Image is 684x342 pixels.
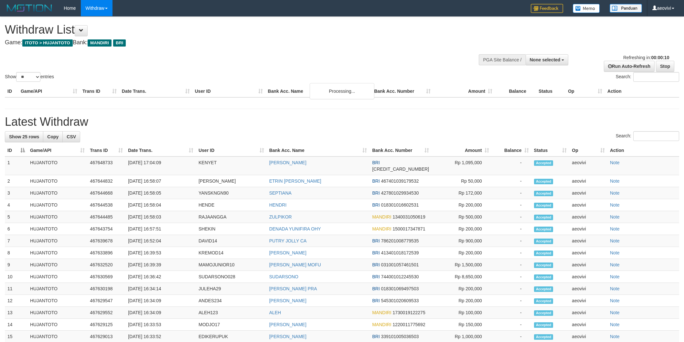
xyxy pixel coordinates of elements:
[432,199,492,211] td: Rp 200,000
[5,175,27,187] td: 2
[610,190,620,196] a: Note
[269,226,321,231] a: DENADA YUNIFIRA OHY
[372,226,391,231] span: MANDIRI
[5,72,54,82] label: Show entries
[534,191,553,196] span: Accepted
[27,199,87,211] td: HUJANTOTO
[87,223,125,235] td: 467643754
[392,214,425,219] span: Copy 1340031050619 to clipboard
[372,334,379,339] span: BRI
[192,85,265,97] th: User ID
[113,39,126,47] span: BRI
[433,85,495,97] th: Amount
[5,223,27,235] td: 6
[392,310,425,315] span: Copy 1730019122275 to clipboard
[492,319,531,331] td: -
[5,3,54,13] img: MOTION_logo.png
[656,61,674,72] a: Stop
[569,283,607,295] td: aeovivi
[569,295,607,307] td: aeovivi
[125,223,196,235] td: [DATE] 16:57:51
[573,4,600,13] img: Button%20Memo.svg
[372,250,379,255] span: BRI
[87,235,125,247] td: 467639678
[492,187,531,199] td: -
[369,144,432,156] th: Bank Acc. Number: activate to sort column ascending
[269,298,306,303] a: [PERSON_NAME]
[196,144,266,156] th: User ID: activate to sort column ascending
[569,175,607,187] td: aeovivi
[372,286,379,291] span: BRI
[87,283,125,295] td: 467630198
[492,175,531,187] td: -
[196,307,266,319] td: ALEH123
[372,190,379,196] span: BRI
[269,250,306,255] a: [PERSON_NAME]
[492,259,531,271] td: -
[492,144,531,156] th: Balance: activate to sort column ascending
[267,144,370,156] th: Bank Acc. Name: activate to sort column ascending
[432,295,492,307] td: Rp 200,000
[196,247,266,259] td: KREMOD14
[565,85,605,97] th: Op
[381,274,419,279] span: Copy 744001012245530 to clipboard
[5,307,27,319] td: 13
[536,85,565,97] th: Status
[27,187,87,199] td: HUJANTOTO
[5,199,27,211] td: 4
[125,247,196,259] td: [DATE] 16:39:53
[432,307,492,319] td: Rp 100,000
[87,259,125,271] td: 467632520
[5,187,27,199] td: 3
[87,247,125,259] td: 467633896
[269,334,306,339] a: [PERSON_NAME]
[492,283,531,295] td: -
[492,307,531,319] td: -
[269,322,306,327] a: [PERSON_NAME]
[531,4,563,13] img: Feedback.jpg
[534,274,553,280] span: Accepted
[125,319,196,331] td: [DATE] 16:33:53
[432,144,492,156] th: Amount: activate to sort column ascending
[610,298,620,303] a: Note
[125,199,196,211] td: [DATE] 16:58:04
[5,259,27,271] td: 9
[80,85,119,97] th: Trans ID
[27,144,87,156] th: Game/API: activate to sort column ascending
[381,238,419,243] span: Copy 786201008779535 to clipboard
[372,214,391,219] span: MANDIRI
[87,175,125,187] td: 467644832
[196,223,266,235] td: SHEKIN
[569,259,607,271] td: aeovivi
[47,134,59,139] span: Copy
[633,131,679,141] input: Search:
[27,295,87,307] td: HUJANTOTO
[265,85,372,97] th: Bank Acc. Name
[18,85,80,97] th: Game/API
[607,144,679,156] th: Action
[569,199,607,211] td: aeovivi
[432,247,492,259] td: Rp 200,000
[531,144,570,156] th: Status: activate to sort column ascending
[392,322,425,327] span: Copy 1220011775692 to clipboard
[432,235,492,247] td: Rp 900,000
[381,178,419,184] span: Copy 467401039179532 to clipboard
[432,156,492,175] td: Rp 1,095,000
[492,295,531,307] td: -
[27,259,87,271] td: HUJANTOTO
[269,310,281,315] a: ALEH
[27,156,87,175] td: HUJANTOTO
[534,239,553,244] span: Accepted
[87,295,125,307] td: 467629547
[381,250,419,255] span: Copy 413401018172539 to clipboard
[381,262,419,267] span: Copy 031001057461501 to clipboard
[125,175,196,187] td: [DATE] 16:58:07
[633,72,679,82] input: Search:
[492,199,531,211] td: -
[610,4,642,13] img: panduan.png
[610,178,620,184] a: Note
[432,259,492,271] td: Rp 1,500,000
[534,160,553,166] span: Accepted
[534,286,553,292] span: Accepted
[87,319,125,331] td: 467629125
